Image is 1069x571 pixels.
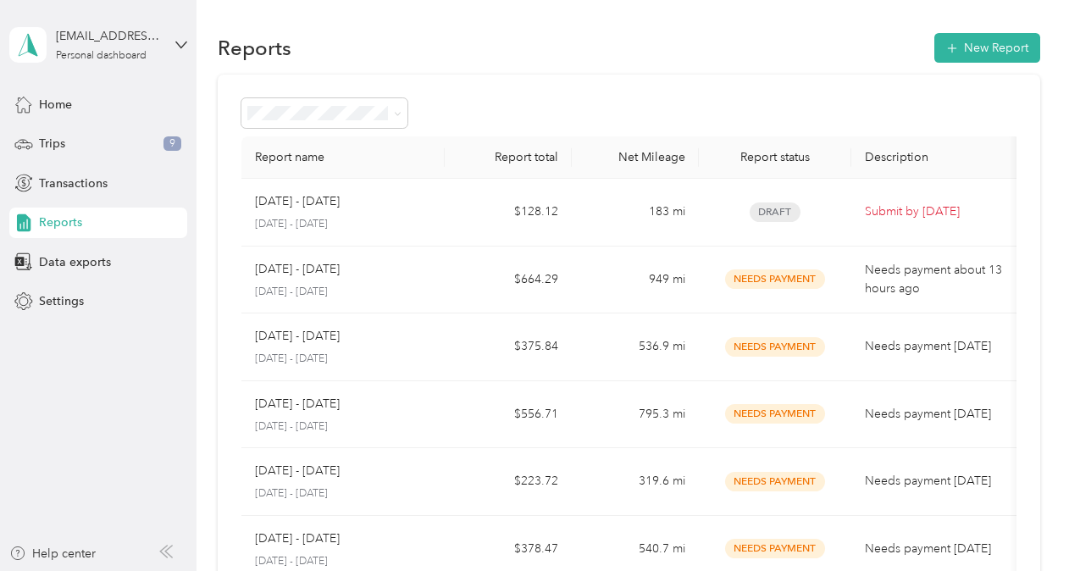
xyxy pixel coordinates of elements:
span: Needs Payment [725,472,825,491]
div: [EMAIL_ADDRESS][DOMAIN_NAME] [56,27,162,45]
button: Help center [9,545,96,563]
span: Needs Payment [725,337,825,357]
p: [DATE] - [DATE] [255,419,431,435]
p: [DATE] - [DATE] [255,327,340,346]
h1: Reports [218,39,291,57]
p: [DATE] - [DATE] [255,462,340,480]
button: New Report [934,33,1040,63]
p: Submit by [DATE] [865,202,1007,221]
span: Home [39,96,72,114]
span: Trips [39,135,65,152]
p: [DATE] - [DATE] [255,554,431,569]
p: [DATE] - [DATE] [255,352,431,367]
div: Personal dashboard [56,51,147,61]
td: $664.29 [445,247,572,314]
span: Draft [750,202,800,222]
p: [DATE] - [DATE] [255,486,431,502]
td: 319.6 mi [572,448,699,516]
td: $223.72 [445,448,572,516]
p: [DATE] - [DATE] [255,217,431,232]
th: Net Mileage [572,136,699,179]
p: Needs payment [DATE] [865,540,1007,558]
th: Description [851,136,1021,179]
p: Needs payment [DATE] [865,405,1007,424]
p: Needs payment [DATE] [865,337,1007,356]
p: [DATE] - [DATE] [255,260,340,279]
th: Report total [445,136,572,179]
span: Needs Payment [725,269,825,289]
iframe: Everlance-gr Chat Button Frame [974,476,1069,571]
td: 949 mi [572,247,699,314]
td: 183 mi [572,179,699,247]
span: Transactions [39,175,108,192]
td: $375.84 [445,313,572,381]
td: 536.9 mi [572,313,699,381]
p: [DATE] - [DATE] [255,395,340,413]
p: Needs payment [DATE] [865,472,1007,491]
p: Needs payment about 13 hours ago [865,261,1007,298]
span: Settings [39,292,84,310]
span: Data exports [39,253,111,271]
div: Report status [712,150,838,164]
p: [DATE] - [DATE] [255,529,340,548]
p: [DATE] - [DATE] [255,192,340,211]
p: [DATE] - [DATE] [255,285,431,300]
td: $556.71 [445,381,572,449]
span: Needs Payment [725,539,825,558]
span: Reports [39,213,82,231]
span: 9 [163,136,181,152]
th: Report name [241,136,445,179]
span: Needs Payment [725,404,825,424]
td: $128.12 [445,179,572,247]
td: 795.3 mi [572,381,699,449]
